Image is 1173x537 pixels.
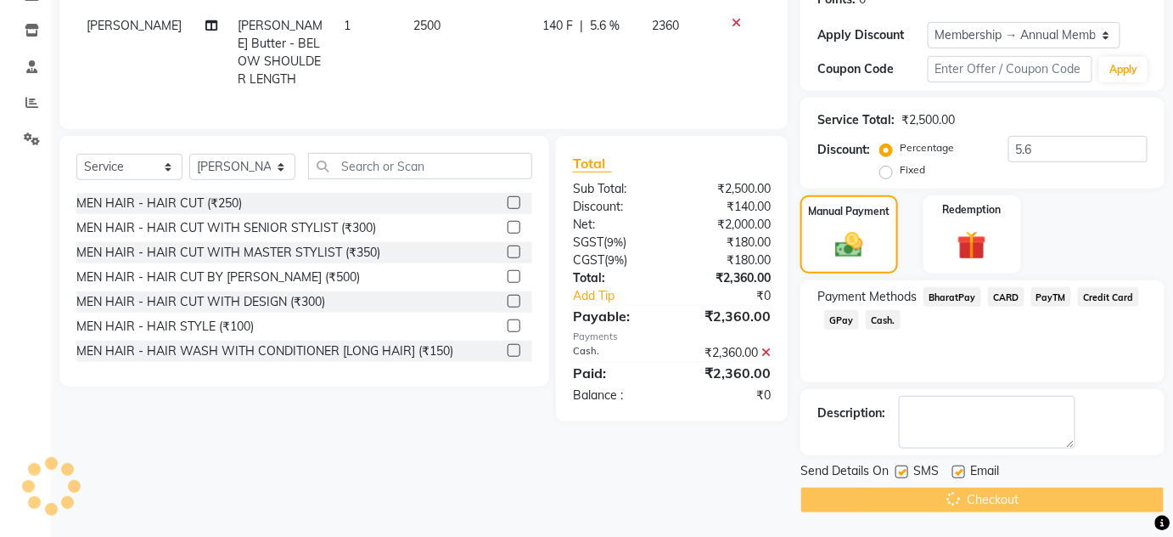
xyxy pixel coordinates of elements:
span: Payment Methods [817,288,917,306]
input: Enter Offer / Coupon Code [928,56,1093,82]
div: Description: [817,404,885,422]
input: Search or Scan [308,153,532,179]
div: ₹0 [671,387,783,404]
div: Payable: [560,306,672,326]
span: [PERSON_NAME] [87,18,182,33]
span: 9% [607,235,623,249]
span: Cash. [866,310,901,330]
div: Service Total: [817,111,895,129]
div: Paid: [560,363,672,383]
label: Redemption [943,202,1002,218]
label: Fixed [900,162,925,178]
span: | [580,17,583,35]
span: 1 [344,18,351,33]
img: _gift.svg [948,228,996,264]
div: ( ) [560,234,672,252]
div: ( ) [560,252,672,269]
div: ₹0 [690,287,783,305]
div: ₹2,360.00 [671,306,783,326]
div: MEN HAIR - HAIR CUT WITH DESIGN (₹300) [76,293,325,311]
span: Send Details On [800,462,889,483]
div: MEN HAIR - HAIR STYLE (₹100) [76,318,254,336]
img: _cash.svg [827,229,872,262]
span: BharatPay [923,287,981,307]
span: CGST [573,252,604,268]
div: ₹180.00 [671,234,783,252]
div: Discount: [817,141,870,159]
div: MEN HAIR - HAIR CUT (₹250) [76,195,242,212]
span: Credit Card [1078,287,1139,307]
span: Total [573,155,612,172]
div: MEN HAIR - HAIR CUT WITH MASTER STYLIST (₹350) [76,244,380,262]
span: [PERSON_NAME] Butter - BELOW SHOULDER LENGTH [239,18,323,87]
div: Total: [560,269,672,287]
span: Email [970,462,999,483]
span: 9% [608,253,624,267]
a: Add Tip [560,287,690,305]
div: Sub Total: [560,180,672,198]
div: Net: [560,216,672,234]
span: 140 F [542,17,573,35]
button: Apply [1099,57,1148,82]
div: ₹2,360.00 [671,363,783,383]
div: MEN HAIR - HAIR WASH WITH CONDITIONER [LONG HAIR] (₹150) [76,342,453,360]
span: SMS [913,462,939,483]
span: CARD [988,287,1024,307]
div: ₹180.00 [671,252,783,269]
span: 2500 [413,18,441,33]
div: ₹2,500.00 [671,180,783,198]
div: MEN HAIR - HAIR CUT BY [PERSON_NAME] (₹500) [76,268,360,286]
span: 5.6 % [590,17,620,35]
span: GPay [824,310,859,330]
span: SGST [573,235,603,250]
div: MEN HAIR - HAIR CUT WITH SENIOR STYLIST (₹300) [76,219,376,237]
div: ₹140.00 [671,198,783,216]
div: Discount: [560,198,672,216]
div: ₹2,360.00 [671,344,783,362]
div: Apply Discount [817,26,928,44]
label: Manual Payment [808,204,890,219]
div: ₹2,360.00 [671,269,783,287]
div: Payments [573,330,771,344]
div: ₹2,500.00 [901,111,955,129]
div: Cash. [560,344,672,362]
div: ₹2,000.00 [671,216,783,234]
label: Percentage [900,140,954,155]
div: Balance : [560,387,672,404]
span: PayTM [1031,287,1072,307]
div: Coupon Code [817,60,928,78]
span: 2360 [652,18,679,33]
